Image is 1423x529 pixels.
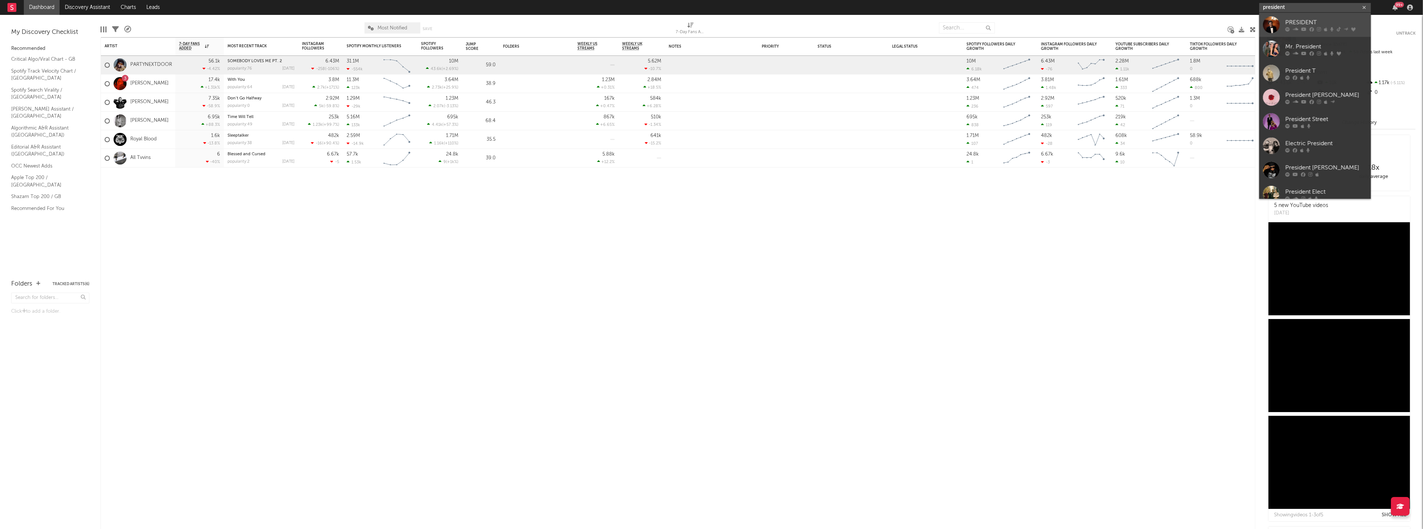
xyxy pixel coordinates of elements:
[326,67,338,71] span: -106 %
[282,141,295,145] div: [DATE]
[324,123,338,127] span: +99.7 %
[211,133,220,138] div: 1.6k
[1041,96,1054,101] div: 2.92M
[597,85,615,90] div: +0.31 %
[1115,96,1126,101] div: 520k
[429,141,458,146] div: ( )
[227,160,249,164] div: popularity: 2
[1041,42,1097,51] div: Instagram Followers Daily Growth
[446,96,458,101] div: 1.23M
[443,160,446,164] span: 9
[447,115,458,119] div: 695k
[1223,93,1257,112] svg: Chart title
[347,160,361,165] div: 1.53k
[1149,149,1182,168] svg: Chart title
[326,86,338,90] span: +171 %
[282,104,295,108] div: [DATE]
[1041,141,1053,146] div: -28
[316,141,322,146] span: -16
[1000,74,1034,93] svg: Chart title
[1190,104,1193,108] div: 0
[1339,172,1408,181] div: daily average
[1000,149,1034,168] svg: Chart title
[1149,74,1182,93] svg: Chart title
[203,141,220,146] div: -13.8 %
[227,96,262,101] a: Don’t Go Halfway
[466,98,496,107] div: 46.3
[11,67,82,82] a: Spotify Track Velocity Chart / [GEOGRAPHIC_DATA]
[602,77,615,82] div: 1.23M
[130,155,151,161] a: All Tvvins
[347,77,359,82] div: 11.3M
[380,56,414,74] svg: Chart title
[445,77,458,82] div: 3.64M
[130,136,157,143] a: Royal Blood
[967,152,979,157] div: 24.8k
[466,117,496,125] div: 68.4
[347,59,359,64] div: 31.1M
[439,159,458,164] div: ( )
[1041,160,1050,165] div: -3
[1259,13,1371,37] a: PRESIDENT
[1390,81,1405,85] span: -5.11 %
[423,27,433,31] button: Save
[1274,202,1328,210] div: 5 new YouTube videos
[1115,141,1125,146] div: 34
[11,86,82,101] a: Spotify Search Virality / [GEOGRAPHIC_DATA]
[282,122,295,127] div: [DATE]
[308,122,339,127] div: ( )
[1274,210,1328,217] div: [DATE]
[1190,141,1193,146] div: 0
[1285,163,1367,172] div: President [PERSON_NAME]
[1041,77,1054,82] div: 3.81M
[378,26,408,31] span: Most Notified
[1285,66,1367,75] div: President T
[1285,187,1367,196] div: President Elect
[11,280,32,289] div: Folders
[466,79,496,88] div: 38.9
[347,152,358,157] div: 57.7k
[622,42,650,51] span: Weekly UK Streams
[347,67,363,71] div: -554k
[203,66,220,71] div: -4.42 %
[314,103,339,108] div: ( )
[227,85,252,89] div: popularity: 64
[1115,160,1125,165] div: 10
[1190,59,1200,64] div: 1.8M
[302,42,328,51] div: Instagram Followers
[179,42,203,51] span: 7-Day Fans Added
[328,133,339,138] div: 482k
[327,152,339,157] div: 6.67k
[282,85,295,89] div: [DATE]
[11,192,82,201] a: Shazam Top 200 / GB
[1000,56,1034,74] svg: Chart title
[1396,30,1416,37] button: Untrack
[130,99,169,105] a: [PERSON_NAME]
[650,96,661,101] div: 584k
[1190,85,1203,90] div: 800
[11,28,89,37] div: My Discovery Checklist
[208,77,220,82] div: 17.4k
[434,141,444,146] span: 1.16k
[1285,90,1367,99] div: President [PERSON_NAME]
[347,85,360,90] div: 123k
[282,160,295,164] div: [DATE]
[644,122,661,127] div: -1.34 %
[1259,3,1371,12] input: Search for artists
[1285,139,1367,148] div: Electric President
[1075,74,1108,93] svg: Chart title
[1115,115,1126,119] div: 219k
[596,122,615,127] div: +6.65 %
[1190,42,1246,51] div: TikTok Followers Daily Growth
[939,22,995,34] input: Search...
[1259,182,1371,206] a: President Elect
[317,86,325,90] span: 2.7k
[1041,104,1053,109] div: 597
[347,44,402,48] div: Spotify Monthly Listeners
[347,133,360,138] div: 2.59M
[227,141,252,145] div: popularity: 38
[648,59,661,64] div: 5.62M
[11,105,82,120] a: [PERSON_NAME] Assistant / [GEOGRAPHIC_DATA]
[227,59,282,63] a: SOMEBODY LOVES ME PT. 2
[1075,130,1108,149] svg: Chart title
